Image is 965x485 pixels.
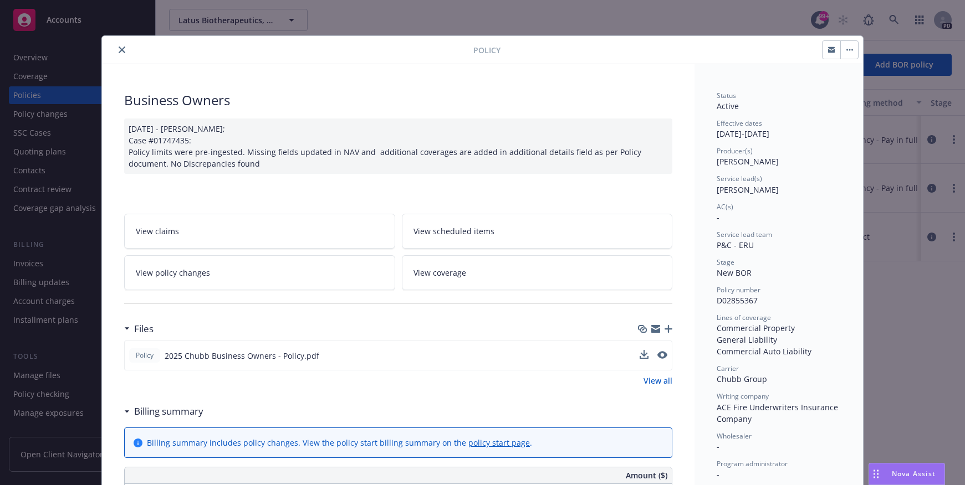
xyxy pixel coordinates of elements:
span: D02855367 [717,295,758,306]
a: View claims [124,214,395,249]
div: [DATE] - [DATE] [717,118,841,140]
button: preview file [657,350,667,362]
span: New BOR [717,267,752,278]
div: Commercial Auto Liability [717,345,841,357]
span: Program administrator [717,459,788,468]
span: ACE Fire Underwriters Insurance Company [717,402,840,424]
a: policy start page [468,437,530,448]
span: Stage [717,257,734,267]
a: View policy changes [124,255,395,290]
span: Writing company [717,391,769,401]
span: Policy [134,350,156,360]
span: Wholesaler [717,431,752,441]
div: Billing summary [124,404,203,419]
span: Status [717,91,736,100]
span: View coverage [413,267,466,278]
div: Commercial Property [717,322,841,334]
button: close [115,43,129,56]
div: General Liability [717,334,841,345]
button: download file [640,350,649,359]
div: [DATE] - [PERSON_NAME]; Case #01747435: Policy limits were pre-ingested. Missing fields updated i... [124,118,672,174]
span: Policy number [717,285,760,295]
span: Chubb Group [717,374,767,384]
h3: Files [134,322,154,336]
span: [PERSON_NAME] [717,184,779,195]
span: 2025 Chubb Business Owners - Policy.pdf [165,350,319,362]
span: - [717,212,719,223]
h3: Billing summary [134,404,203,419]
span: - [717,469,719,479]
span: View scheduled items [413,225,494,237]
button: download file [640,350,649,362]
a: View all [644,375,672,386]
span: Nova Assist [892,469,936,478]
div: Billing summary includes policy changes. View the policy start billing summary on the . [147,437,532,448]
button: preview file [657,351,667,359]
div: Business Owners [124,91,672,110]
a: View coverage [402,255,673,290]
span: Service lead team [717,230,772,239]
span: Lines of coverage [717,313,771,322]
span: Policy [473,44,501,56]
span: AC(s) [717,202,733,211]
button: Nova Assist [869,463,945,485]
span: Carrier [717,364,739,373]
span: View policy changes [136,267,210,278]
span: P&C - ERU [717,240,754,250]
div: Drag to move [869,463,883,484]
div: Files [124,322,154,336]
span: Amount ($) [626,469,667,481]
a: View scheduled items [402,214,673,249]
span: View claims [136,225,179,237]
span: Service lead(s) [717,174,762,183]
span: - [717,441,719,452]
span: Effective dates [717,118,762,128]
span: Producer(s) [717,146,753,156]
span: [PERSON_NAME] [717,156,779,167]
span: Active [717,101,739,111]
